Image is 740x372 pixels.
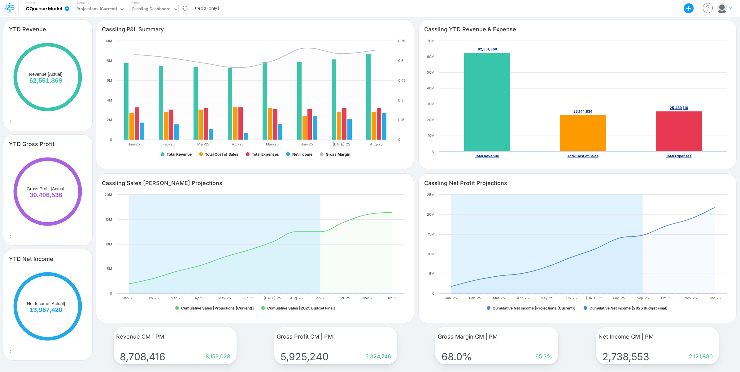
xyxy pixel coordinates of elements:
text: Dec-25 [708,296,720,300]
text: Cumulative Net income [Projections (Current)] [493,306,576,310]
span: 2,121,880 [686,353,713,360]
text: Total Cost of Sales [205,152,238,157]
text: 10M [106,242,112,246]
div: ; [3,267,92,360]
text: Jan-25 [123,296,135,300]
text: 0 [110,137,112,142]
text: Feb-25 [147,296,159,300]
text: Cumulative Sales [2025 Budget Final] [267,306,335,310]
text: Total Expenses [252,152,279,157]
text: Feb-25 [163,142,175,146]
text: May-25 [218,296,231,300]
label: Scenario [77,0,89,5]
text: 40M [427,86,434,90]
b: (read-only) [195,6,219,11]
span: 5,925,240 [281,351,331,363]
text: Sep-25 [315,296,327,300]
text: 10M [106,39,112,43]
text: 6M [107,78,112,83]
text: Cumulative Sales [Projections (Current)] [181,306,254,310]
text: 2M [107,118,112,122]
text: Nov-25 [362,296,375,300]
text: Jun-25 [301,142,313,146]
text: 0 [110,291,112,296]
text: Total Expenses [666,154,691,158]
b: CQuence Model [26,6,62,12]
text: 60M [427,54,434,59]
text: 10M [428,252,434,256]
div: ; [3,152,92,245]
text: 15M [428,232,434,236]
text: 0.45 [398,78,406,83]
text: Total Cost of Sales [567,154,598,158]
text: 5M [107,266,112,271]
text: Jan-25 [128,142,140,146]
text: Oct-25 [661,296,673,300]
text: 20M [105,192,112,197]
text: Dec-25 [386,296,398,300]
text: 15M [106,217,112,222]
text: 0.3 [398,98,403,102]
text: Mar-25 [493,296,505,300]
span: 5,324,746 [363,353,391,360]
text: 25M [427,192,434,197]
text: 4M [107,98,112,102]
text: Jun-25 [565,296,577,300]
span: 2,738,553 [602,351,652,363]
tspan: 25,439,116 [670,106,688,110]
tspan: 62,551,369 [478,47,497,51]
text: Gross Margin [326,152,350,157]
text: Apr-25 [232,142,244,146]
label: View [132,0,139,5]
text: Apr-25 [517,296,529,300]
text: 20M [427,212,434,217]
text: Aug-25 [370,142,383,146]
text: 5M [429,271,434,276]
tspan: 23,144,834 [573,109,592,114]
text: Total Revenue [475,154,499,158]
text: May-25 [266,142,279,146]
text: Jan-25 [445,296,457,300]
text: Net Income [292,152,312,157]
text: 0.6 [398,58,403,63]
text: Aug-25 [290,296,303,300]
text: Mar-25 [171,296,183,300]
text: Mar-25 [197,142,209,146]
text: Total Revenue [167,152,192,157]
text: Nov-25 [685,296,697,300]
text: 20M [427,118,434,122]
div: ; [3,38,92,131]
text: Sep-25 [637,296,649,300]
span: 8,153,028 [203,353,230,360]
div: Cassling Dashboard [132,6,171,13]
text: 10M [428,133,434,138]
text: 0 [398,137,400,142]
text: 0 [432,149,434,154]
text: 50M [427,70,434,75]
text: 30M [427,102,434,106]
text: Aug-25 [612,296,625,300]
text: 70M [427,39,434,43]
label: Model [26,1,35,5]
text: Feb-25 [469,296,481,300]
text: Jun-25 [242,296,255,300]
text: 0.15 [398,118,404,122]
div: Projections (Current) [76,6,117,13]
span: 68.0% [442,351,474,363]
text: Oct-25 [339,296,350,300]
text: 0.75 [398,39,405,43]
text: [DATE]-25 [264,296,281,300]
text: Apr-25 [195,296,207,300]
span: 65.3% [533,353,552,360]
text: 8M [107,58,112,63]
span: 8,708,416 [120,351,168,363]
text: [DATE]-25 [586,296,603,300]
text: May-25 [541,296,553,300]
text: [DATE]-25 [333,142,350,146]
text: 0 [432,291,434,296]
text: Cumulative Net income [2025 Budget Final] [589,306,667,310]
